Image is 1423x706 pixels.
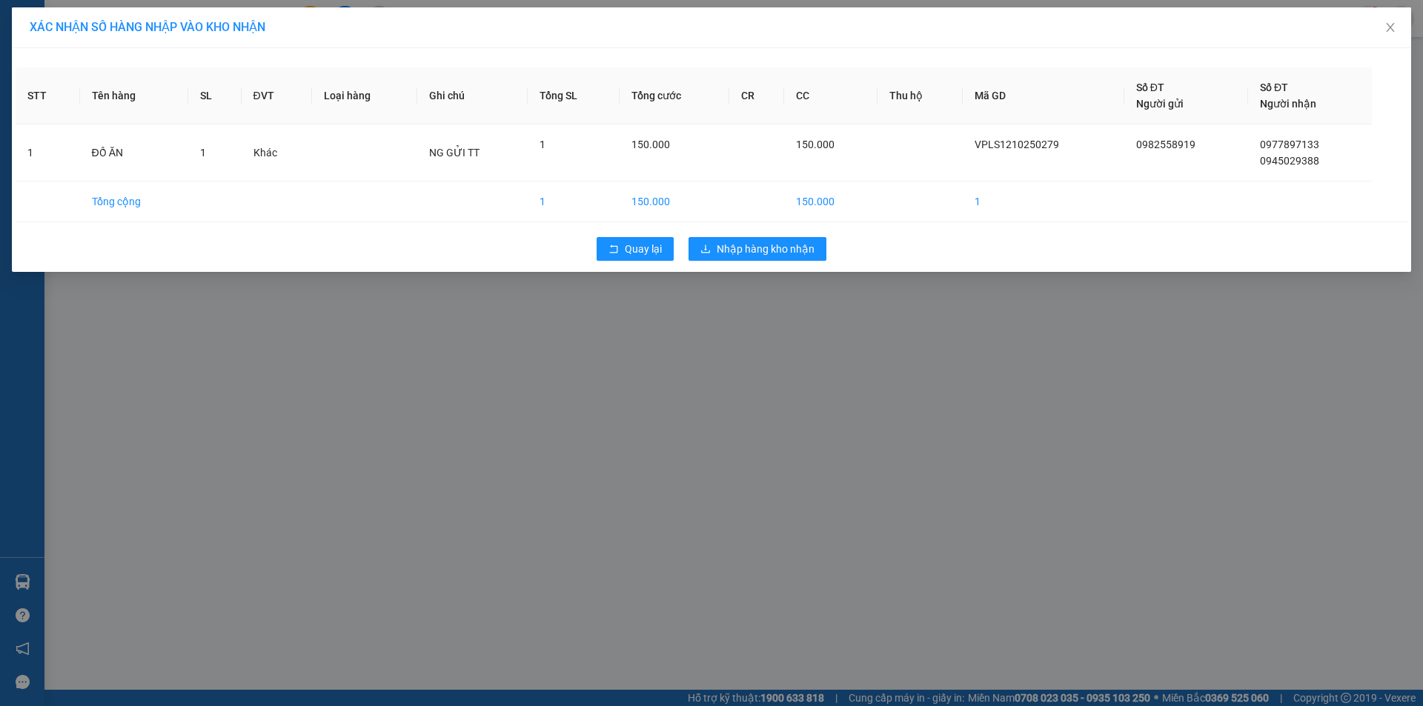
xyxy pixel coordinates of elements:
th: Loại hàng [312,67,417,124]
td: 150.000 [620,182,729,222]
span: 0945029388 [1260,155,1319,167]
span: download [700,244,711,256]
td: Tổng cộng [80,182,188,222]
td: 1 [963,182,1124,222]
span: Người nhận [1260,98,1316,110]
button: downloadNhập hàng kho nhận [689,237,826,261]
td: 150.000 [784,182,877,222]
span: Số ĐT [1136,81,1164,93]
span: Số ĐT [1260,81,1288,93]
span: Nhập hàng kho nhận [717,241,815,257]
span: Quay lại [625,241,662,257]
th: Tổng SL [528,67,620,124]
td: Khác [242,124,313,182]
span: 1 [200,147,206,159]
span: 0977897133 [1260,139,1319,150]
td: 1 [16,124,80,182]
span: close [1384,21,1396,33]
span: 1 [540,139,545,150]
td: 1 [528,182,620,222]
th: Ghi chú [417,67,528,124]
button: Close [1370,7,1411,49]
span: NG GỬI TT [429,147,480,159]
span: Người gửi [1136,98,1184,110]
span: XÁC NHẬN SỐ HÀNG NHẬP VÀO KHO NHẬN [30,20,265,34]
span: 0982558919 [1136,139,1195,150]
span: 150.000 [631,139,670,150]
th: Tổng cước [620,67,729,124]
span: VPLS1210250279 [975,139,1059,150]
th: Tên hàng [80,67,188,124]
th: ĐVT [242,67,313,124]
th: CC [784,67,877,124]
th: SL [188,67,242,124]
th: Thu hộ [878,67,963,124]
button: rollbackQuay lại [597,237,674,261]
th: STT [16,67,80,124]
span: rollback [608,244,619,256]
td: ĐỒ ĂN [80,124,188,182]
th: Mã GD [963,67,1124,124]
th: CR [729,67,785,124]
span: 150.000 [796,139,835,150]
